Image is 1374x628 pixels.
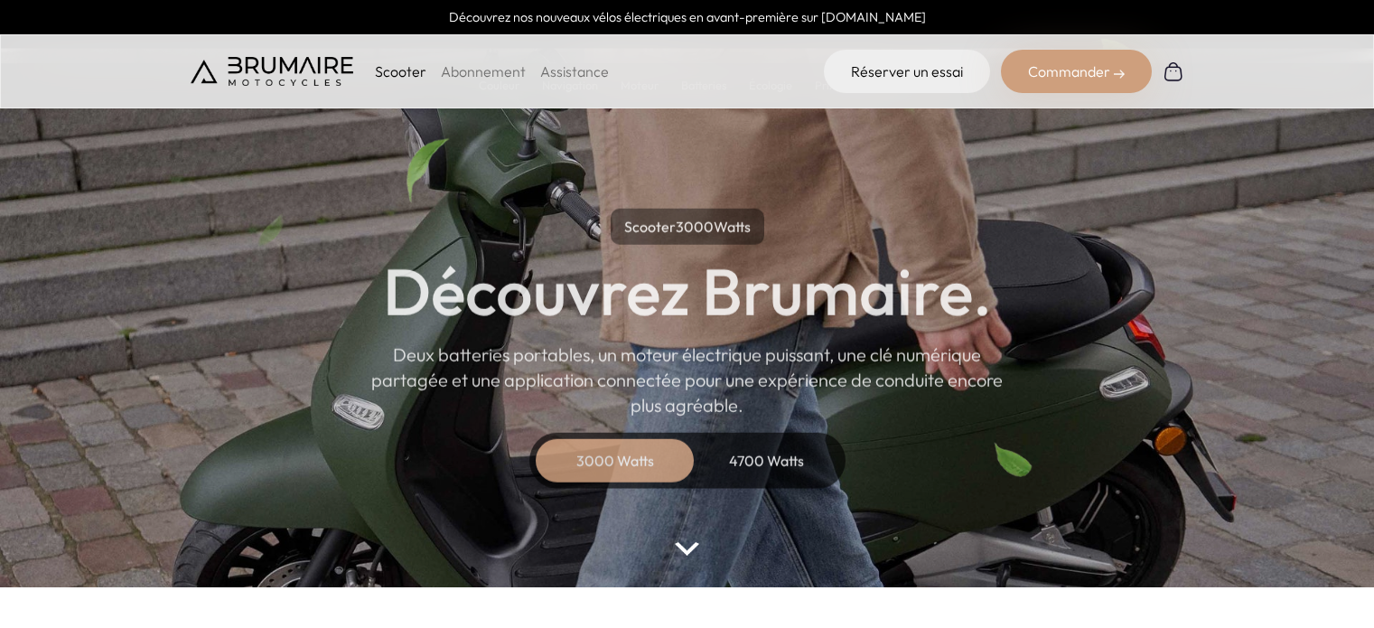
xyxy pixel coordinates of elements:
[695,439,839,483] div: 4700 Watts
[675,542,698,556] img: arrow-bottom.png
[371,342,1004,418] p: Deux batteries portables, un moteur électrique puissant, une clé numérique partagée et une applic...
[375,61,426,82] p: Scooter
[540,62,609,80] a: Assistance
[441,62,526,80] a: Abonnement
[611,209,764,245] p: Scooter Watts
[824,50,990,93] a: Réserver un essai
[676,218,714,236] span: 3000
[1163,61,1184,82] img: Panier
[1001,50,1152,93] div: Commander
[543,439,687,483] div: 3000 Watts
[1114,69,1125,80] img: right-arrow-2.png
[383,259,992,324] h1: Découvrez Brumaire.
[191,57,353,86] img: Brumaire Motocycles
